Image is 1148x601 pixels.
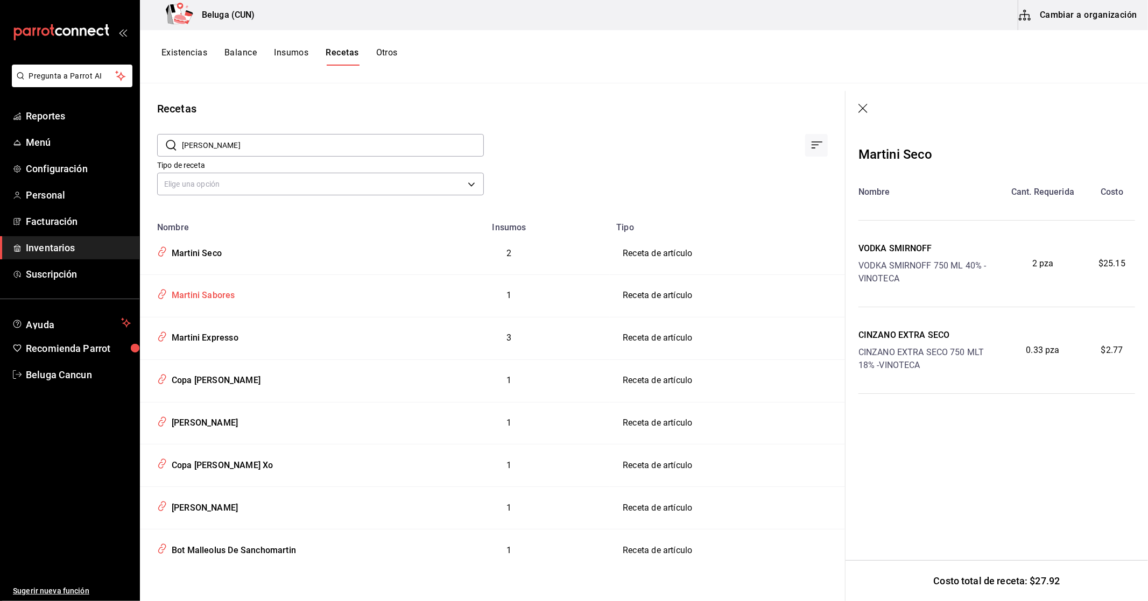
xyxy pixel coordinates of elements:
[1026,344,1060,357] span: 0.33 pza
[140,216,409,232] th: Nombre
[846,560,1148,601] div: Costo total de receta: $27.92
[26,241,131,255] span: Inventarios
[610,529,845,571] td: Receta de artículo
[610,232,845,274] td: Receta de artículo
[858,242,997,255] div: VODKA SMIRNOFF
[507,290,512,300] span: 1
[167,540,296,557] div: Bot Malleolus De Sanchomartin
[1089,186,1135,199] div: Costo
[507,545,512,555] span: 1
[1032,257,1054,270] span: 2 pza
[610,274,845,317] td: Receta de artículo
[167,498,238,514] div: [PERSON_NAME]
[224,47,257,66] button: Balance
[507,418,512,428] span: 1
[997,186,1089,199] div: Cant. Requerida
[167,243,222,260] div: Martini Seco
[161,47,398,66] div: navigation tabs
[118,28,127,37] button: open_drawer_menu
[507,333,512,343] span: 3
[409,216,610,232] th: Insumos
[610,216,845,232] th: Tipo
[610,444,845,487] td: Receta de artículo
[26,316,117,329] span: Ayuda
[26,267,131,281] span: Suscripción
[26,341,131,356] span: Recomienda Parrot
[13,585,131,597] span: Sugerir nueva función
[26,109,131,123] span: Reportes
[858,259,997,285] div: VODKA SMIRNOFF 750 ML 40% - VINOTECA
[167,328,238,344] div: Martini Expresso
[858,186,997,199] div: Nombre
[858,346,997,372] div: CINZANO EXTRA SECO 750 MLT 18% - VINOTECA
[26,188,131,202] span: Personal
[8,78,132,89] a: Pregunta a Parrot AI
[610,402,845,444] td: Receta de artículo
[326,47,358,66] button: Recetas
[167,413,238,429] div: [PERSON_NAME]
[507,503,512,513] span: 1
[157,101,196,117] div: Recetas
[507,248,512,258] span: 2
[858,145,933,164] div: Martini Seco
[182,135,484,156] input: Buscar nombre de receta
[610,317,845,359] td: Receta de artículo
[376,47,398,66] button: Otros
[610,359,845,402] td: Receta de artículo
[610,487,845,529] td: Receta de artículo
[26,161,131,176] span: Configuración
[274,47,308,66] button: Insumos
[193,9,255,22] h3: Beluga (CUN)
[1098,257,1125,270] span: $25.15
[805,134,828,157] div: Ordenar por
[167,285,235,302] div: Martini Sabores
[12,65,132,87] button: Pregunta a Parrot AI
[161,47,207,66] button: Existencias
[26,135,131,150] span: Menú
[507,460,512,470] span: 1
[858,329,997,342] div: CINZANO EXTRA SECO
[157,162,484,169] label: Tipo de receta
[26,367,131,382] span: Beluga Cancun
[1101,344,1123,357] span: $2.77
[29,70,116,82] span: Pregunta a Parrot AI
[140,216,845,571] table: inventoriesTable
[157,173,484,195] div: Elige una opción
[167,455,273,472] div: Copa [PERSON_NAME] Xo
[167,370,260,387] div: Copa [PERSON_NAME]
[26,214,131,229] span: Facturación
[507,375,512,385] span: 1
